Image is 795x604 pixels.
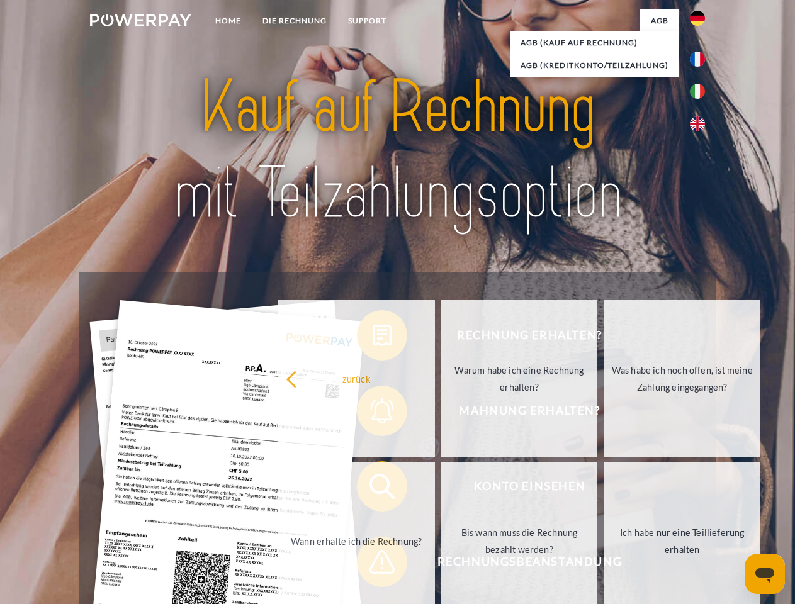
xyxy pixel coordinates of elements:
img: it [690,84,705,99]
img: logo-powerpay-white.svg [90,14,191,26]
a: Home [205,9,252,32]
img: en [690,116,705,131]
div: Wann erhalte ich die Rechnung? [286,532,427,549]
div: Ich habe nur eine Teillieferung erhalten [611,524,753,558]
a: SUPPORT [337,9,397,32]
img: de [690,11,705,26]
a: DIE RECHNUNG [252,9,337,32]
a: AGB (Kreditkonto/Teilzahlung) [510,54,679,77]
img: fr [690,52,705,67]
div: Bis wann muss die Rechnung bezahlt werden? [449,524,590,558]
div: Was habe ich noch offen, ist meine Zahlung eingegangen? [611,362,753,396]
div: zurück [286,370,427,387]
img: title-powerpay_de.svg [120,60,675,241]
a: Was habe ich noch offen, ist meine Zahlung eingegangen? [604,300,760,457]
div: Warum habe ich eine Rechnung erhalten? [449,362,590,396]
a: agb [640,9,679,32]
a: AGB (Kauf auf Rechnung) [510,31,679,54]
iframe: Schaltfläche zum Öffnen des Messaging-Fensters [745,554,785,594]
